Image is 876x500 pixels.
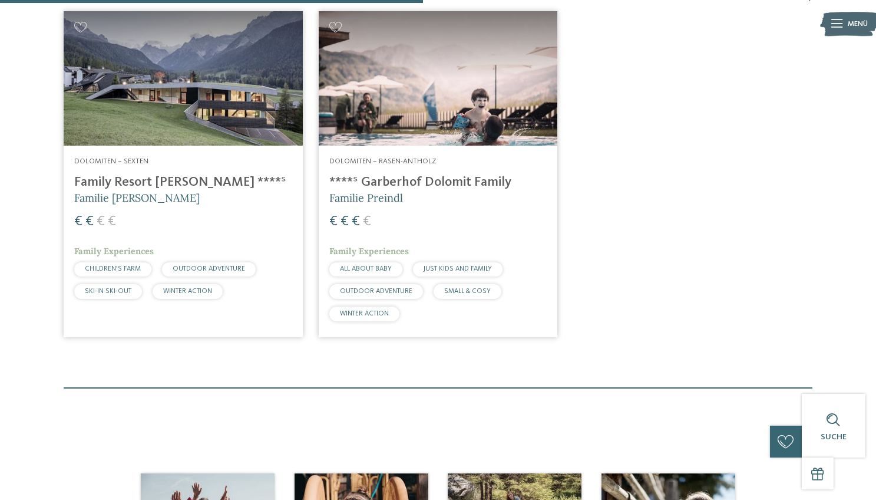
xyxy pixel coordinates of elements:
[64,11,303,146] img: Family Resort Rainer ****ˢ
[97,215,105,229] span: €
[64,11,303,337] a: Familienhotels gesucht? Hier findet ihr die besten! Dolomiten – Sexten Family Resort [PERSON_NAME...
[85,215,94,229] span: €
[85,265,141,272] span: CHILDREN’S FARM
[74,175,292,190] h4: Family Resort [PERSON_NAME] ****ˢ
[108,215,116,229] span: €
[352,215,360,229] span: €
[424,265,492,272] span: JUST KIDS AND FAMILY
[329,175,547,190] h4: ****ˢ Garberhof Dolomit Family
[329,246,409,256] span: Family Experiences
[85,288,131,295] span: SKI-IN SKI-OUT
[821,433,847,441] span: Suche
[319,11,558,146] img: Familienhotels gesucht? Hier findet ihr die besten!
[329,157,437,165] span: Dolomiten – Rasen-Antholz
[173,265,245,272] span: OUTDOOR ADVENTURE
[329,191,403,205] span: Familie Preindl
[74,191,200,205] span: Familie [PERSON_NAME]
[329,215,338,229] span: €
[163,288,212,295] span: WINTER ACTION
[340,265,392,272] span: ALL ABOUT BABY
[340,310,389,317] span: WINTER ACTION
[74,246,154,256] span: Family Experiences
[74,215,82,229] span: €
[444,288,491,295] span: SMALL & COSY
[340,288,412,295] span: OUTDOOR ADVENTURE
[363,215,371,229] span: €
[341,215,349,229] span: €
[74,157,148,165] span: Dolomiten – Sexten
[319,11,558,337] a: Familienhotels gesucht? Hier findet ihr die besten! Dolomiten – Rasen-Antholz ****ˢ Garberhof Dol...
